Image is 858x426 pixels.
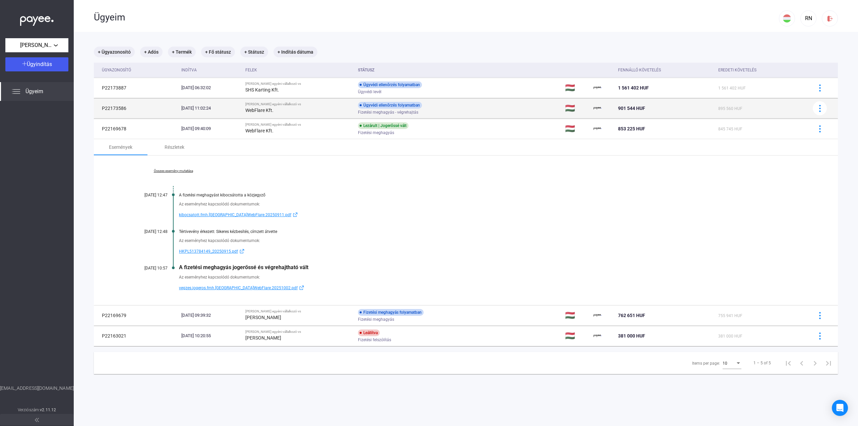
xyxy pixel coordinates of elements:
[692,359,720,367] div: Items per page:
[355,63,562,78] th: Státusz
[245,66,353,74] div: Felek
[594,311,602,319] img: payee-logo
[358,329,380,336] div: Leállítva
[618,66,713,74] div: Fennálló követelés
[816,312,823,319] img: more-blue
[813,308,827,322] button: more-blue
[201,47,235,57] mat-chip: + Fő státusz
[35,418,39,422] img: arrow-double-left-grey.svg
[816,105,823,112] img: more-blue
[832,400,848,416] div: Open Intercom Messenger
[94,98,179,118] td: P22173586
[291,212,299,217] img: external-link-blue
[816,125,823,132] img: more-blue
[245,330,353,334] div: [PERSON_NAME] egyéni vállalkozó vs
[102,66,131,74] div: Ügyazonosító
[22,61,27,66] img: plus-white.svg
[813,329,827,343] button: more-blue
[753,359,771,367] div: 1 – 5 of 5
[245,82,353,86] div: [PERSON_NAME] egyéni vállalkozó vs
[168,47,196,57] mat-chip: + Termék
[358,129,394,137] span: Fizetési meghagyás
[181,332,240,339] div: [DATE] 10:20:55
[822,356,835,370] button: Last page
[718,86,746,90] span: 1 561 402 HUF
[181,66,197,74] div: Indítva
[718,313,742,318] span: 755 941 HUF
[718,66,756,74] div: Eredeti követelés
[813,81,827,95] button: more-blue
[179,284,298,292] span: vegzes.jogeros.fmh.[GEOGRAPHIC_DATA]WebFlare.20251002.pdf
[94,305,179,325] td: P22169679
[718,334,742,339] span: 381 000 HUF
[245,335,281,341] strong: [PERSON_NAME]
[795,356,808,370] button: Previous page
[245,66,257,74] div: Felek
[779,10,795,26] button: HU
[179,211,291,219] span: kibocsatott.fmh.[GEOGRAPHIC_DATA]WebFlare.20250911.pdf
[723,361,727,366] span: 10
[181,125,240,132] div: [DATE] 09:40:09
[718,66,804,74] div: Eredeti követelés
[783,14,791,22] img: HU
[562,326,591,346] td: 🇭🇺
[181,312,240,319] div: [DATE] 09:39:32
[822,10,838,26] button: logout-red
[594,125,602,133] img: payee-logo
[562,98,591,118] td: 🇭🇺
[718,127,742,131] span: 845 745 HUF
[240,47,268,57] mat-chip: + Státusz
[94,78,179,98] td: P22173887
[826,15,834,22] img: logout-red
[127,193,168,197] div: [DATE] 12:47
[102,66,176,74] div: Ügyazonosító
[140,47,163,57] mat-chip: + Adós
[816,84,823,92] img: more-blue
[179,284,804,292] a: vegzes.jogeros.fmh.[GEOGRAPHIC_DATA]WebFlare.20251002.pdfexternal-link-blue
[179,193,804,197] div: A fizetési meghagyást kibocsátotta a közjegyző
[238,249,246,254] img: external-link-blue
[803,14,814,22] div: RN
[127,169,219,173] a: Összes esemény mutatása
[816,332,823,340] img: more-blue
[618,66,661,74] div: Fennálló követelés
[813,101,827,115] button: more-blue
[358,122,409,129] div: Lezárult | Jogerőssé vált
[40,408,56,412] strong: v2.11.12
[358,315,394,323] span: Fizetési meghagyás
[20,41,54,49] span: [PERSON_NAME] egyéni vállalkozó
[181,105,240,112] div: [DATE] 11:02:24
[358,88,381,96] span: Ügyvédi levél
[358,102,422,109] div: Ügyvédi ellenőrzés folyamatban
[618,85,649,90] span: 1 561 402 HUF
[718,106,742,111] span: 895 560 HUF
[245,309,353,313] div: [PERSON_NAME] egyéni vállalkozó vs
[813,122,827,136] button: more-blue
[358,309,424,316] div: Fizetési meghagyás folyamatban
[562,305,591,325] td: 🇭🇺
[594,104,602,112] img: payee-logo
[94,47,135,57] mat-chip: + Ügyazonosító
[179,229,804,234] div: Tértivevény érkezett: Sikeres kézbesítés, címzett átvette
[245,123,353,127] div: [PERSON_NAME] egyéni vállalkozó vs
[94,12,779,23] div: Ügyeim
[27,61,52,67] span: Ügyindítás
[618,126,645,131] span: 853 225 HUF
[179,211,804,219] a: kibocsatott.fmh.[GEOGRAPHIC_DATA]WebFlare.20250911.pdfexternal-link-blue
[179,247,804,255] a: HKPL513784149_20250915.pdfexternal-link-blue
[245,87,279,93] strong: SHS Karting Kft.
[5,57,68,71] button: Ügyindítás
[594,332,602,340] img: payee-logo
[358,81,422,88] div: Ügyvédi ellenőrzés folyamatban
[94,326,179,346] td: P22163021
[273,47,317,57] mat-chip: + Indítás dátuma
[94,119,179,139] td: P22169678
[723,359,741,367] mat-select: Items per page:
[245,102,353,106] div: [PERSON_NAME] egyéni vállalkozó vs
[245,108,273,113] strong: WebFlare Kft.
[358,336,391,344] span: Fizetési felszólítás
[594,84,602,92] img: payee-logo
[298,285,306,290] img: external-link-blue
[127,229,168,234] div: [DATE] 12:48
[808,356,822,370] button: Next page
